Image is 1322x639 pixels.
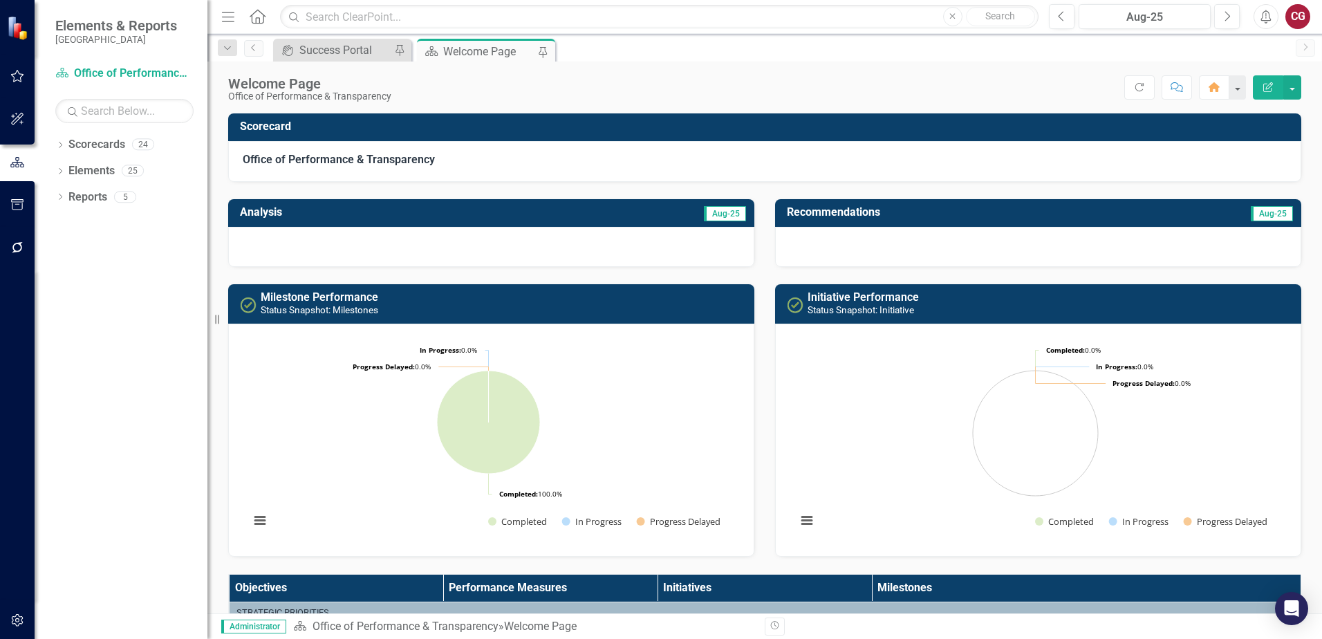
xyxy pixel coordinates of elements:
[1096,362,1137,371] tspan: In Progress:
[1046,345,1101,355] text: 0.0%
[243,335,740,542] div: Chart. Highcharts interactive chart.
[787,206,1133,219] h3: Recommendations
[277,41,391,59] a: Success Portal
[55,34,177,45] small: [GEOGRAPHIC_DATA]
[420,345,477,355] text: 0.0%
[1112,378,1175,388] tspan: Progress Delayed:
[68,137,125,153] a: Scorecards
[55,17,177,34] span: Elements & Reports
[228,76,391,91] div: Welcome Page
[122,165,144,177] div: 25
[499,489,562,499] text: 100.0%
[562,515,622,528] button: Show In Progress
[68,163,115,179] a: Elements
[261,304,378,315] small: Status Snapshot: Milestones
[637,515,722,528] button: Show Progress Delayed
[132,139,154,151] div: 24
[420,345,461,355] tspan: In Progress:
[443,43,534,60] div: Welcome Page
[985,10,1015,21] span: Search
[228,91,391,102] div: Office of Performance & Transparency
[261,290,378,304] a: Milestone Performance
[790,335,1287,542] div: Chart. Highcharts interactive chart.
[1109,515,1169,528] button: Show In Progress
[1079,4,1211,29] button: Aug-25
[236,606,1293,619] div: Strategic Priorities
[243,153,435,166] strong: Office of Performance & Transparency
[790,335,1281,542] svg: Interactive chart
[293,619,754,635] div: »
[221,620,286,633] span: Administrator
[114,191,136,203] div: 5
[280,5,1039,29] input: Search ClearPoint...
[1035,515,1094,528] button: Show Completed
[1083,9,1206,26] div: Aug-25
[353,362,431,371] text: 0.0%
[1285,4,1310,29] button: CG
[488,515,547,528] button: Show Completed
[55,99,194,123] input: Search Below...
[1046,345,1085,355] tspan: Completed:
[7,16,31,40] img: ClearPoint Strategy
[499,489,538,499] tspan: Completed:
[68,189,107,205] a: Reports
[299,41,391,59] div: Success Portal
[55,66,194,82] a: Office of Performance & Transparency
[1096,362,1153,371] text: 0.0%
[1251,206,1293,221] span: Aug-25
[313,620,499,633] a: Office of Performance & Transparency
[353,362,415,371] tspan: Progress Delayed:
[240,120,1294,133] h3: Scorecard
[240,206,490,219] h3: Analysis
[240,297,257,313] img: Completed
[1112,378,1191,388] text: 0.0%
[797,511,817,530] button: View chart menu, Chart
[808,304,914,315] small: Status Snapshot: Initiative
[787,297,803,313] img: Completed
[966,7,1035,26] button: Search
[1275,592,1308,625] div: Open Intercom Messenger
[504,620,577,633] div: Welcome Page
[704,206,746,221] span: Aug-25
[250,511,270,530] button: View chart menu, Chart
[808,290,919,304] a: Initiative Performance
[243,335,734,542] svg: Interactive chart
[1184,515,1269,528] button: Show Progress Delayed
[437,371,540,474] path: Completed, 1.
